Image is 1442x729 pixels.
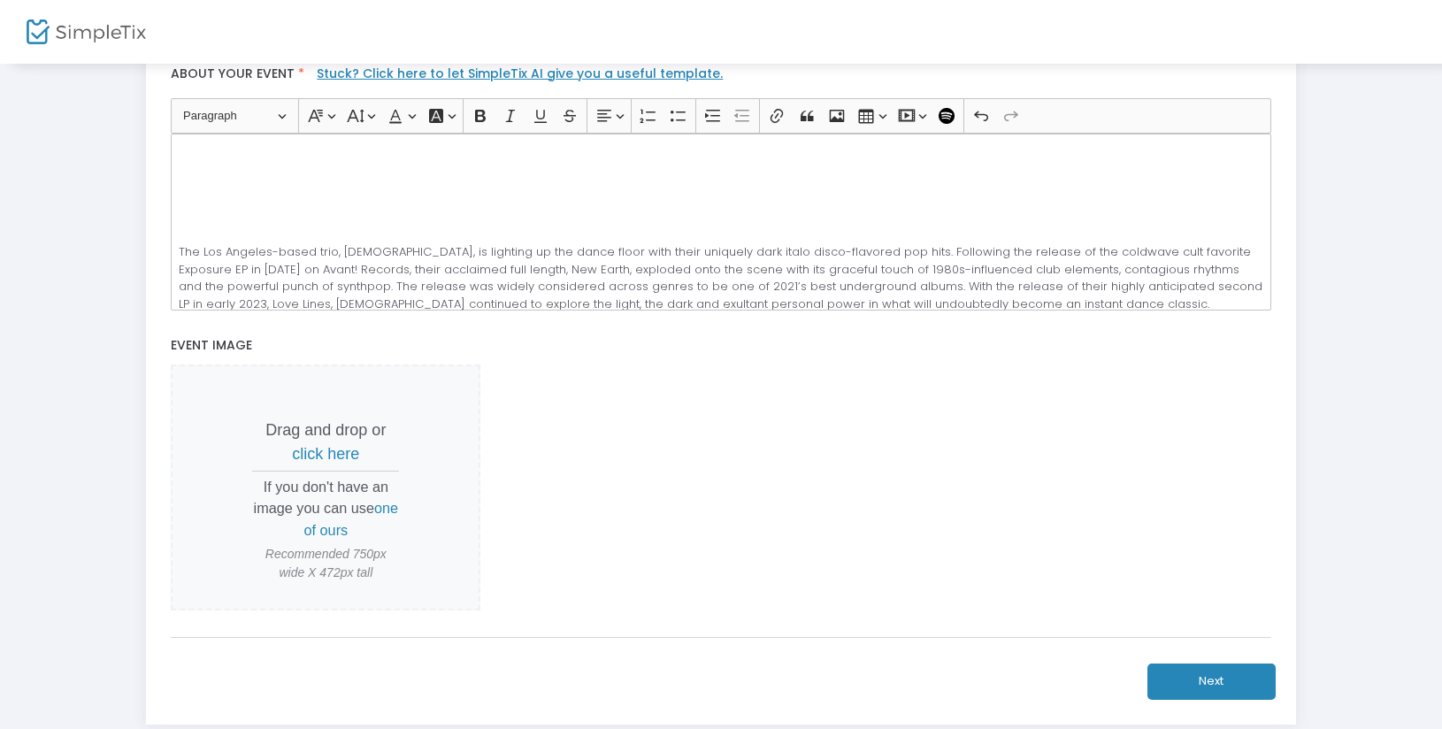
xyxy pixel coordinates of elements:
[183,105,275,127] span: Paragraph
[252,545,399,582] span: Recommended 750px wide X 472px tall
[292,445,359,463] span: click here
[317,65,723,82] a: Stuck? Click here to let SimpleTix AI give you a useful template.
[179,243,1263,347] p: The Los Angeles-based trio, [DEMOGRAPHIC_DATA], is lighting up the dance floor with their uniquel...
[163,56,1280,97] label: About your event
[171,98,1270,134] div: Editor toolbar
[175,102,295,129] button: Paragraph
[252,418,399,466] p: Drag and drop or
[252,476,399,541] p: If you don't have an image you can use
[304,500,399,537] span: one of ours
[1147,664,1276,700] button: Next
[171,336,252,354] span: Event Image
[171,134,1270,311] div: Rich Text Editor, main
